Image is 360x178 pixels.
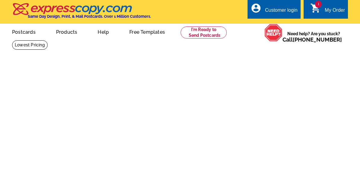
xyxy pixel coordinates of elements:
[251,7,298,14] a: account_circle Customer login
[46,24,87,39] a: Products
[325,8,345,16] div: My Order
[265,8,298,16] div: Customer login
[28,14,151,19] h4: Same Day Design, Print, & Mail Postcards. Over 1 Million Customers.
[88,24,118,39] a: Help
[12,7,151,19] a: Same Day Design, Print, & Mail Postcards. Over 1 Million Customers.
[264,24,283,42] img: help
[310,3,321,14] i: shopping_cart
[251,3,261,14] i: account_circle
[2,24,45,39] a: Postcards
[310,7,345,14] a: 1 shopping_cart My Order
[283,36,342,43] span: Call
[293,36,342,43] a: [PHONE_NUMBER]
[283,31,345,43] span: Need help? Are you stuck?
[120,24,175,39] a: Free Templates
[315,1,322,8] span: 1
